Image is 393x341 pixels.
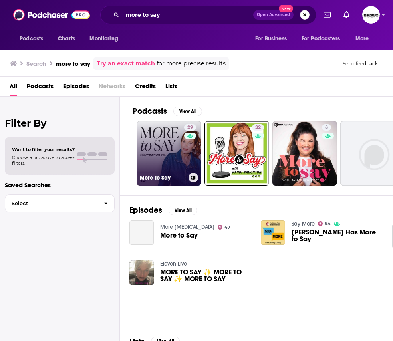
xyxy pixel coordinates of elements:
[13,7,90,22] img: Podchaser - Follow, Share and Rate Podcasts
[133,106,167,116] h2: Podcasts
[355,33,369,44] span: More
[255,33,287,44] span: For Business
[10,80,17,96] a: All
[56,60,90,67] h3: more to say
[279,5,293,12] span: New
[129,205,197,215] a: EpisodesView All
[99,80,125,96] span: Networks
[12,147,75,152] span: Want to filter your results?
[302,33,340,44] span: For Podcasters
[135,80,156,96] a: Credits
[224,226,230,229] span: 47
[53,31,80,46] a: Charts
[253,10,294,20] button: Open AdvancedNew
[160,224,214,230] a: More Morgellons
[5,181,115,189] p: Saved Searches
[187,124,193,132] span: 29
[325,222,331,226] span: 54
[157,59,226,68] span: for more precise results
[362,6,380,24] span: Logged in as jvervelde
[340,8,353,22] a: Show notifications dropdown
[160,232,198,239] a: More to Say
[5,117,115,129] h2: Filter By
[218,225,231,230] a: 47
[318,221,331,226] a: 54
[173,107,202,116] button: View All
[252,124,264,131] a: 32
[27,80,54,96] a: Podcasts
[255,124,261,132] span: 32
[129,260,154,285] img: MORE TO SAY ✨ MORE TO SAY ✨ MORE TO SAY
[340,60,380,67] button: Send feedback
[322,124,331,131] a: 8
[292,220,315,227] a: Say More
[362,6,380,24] button: Show profile menu
[257,13,290,17] span: Open Advanced
[250,31,297,46] button: open menu
[129,220,154,245] a: More to Say
[137,121,201,186] a: 29More To Say
[165,80,177,96] a: Lists
[63,80,89,96] a: Episodes
[140,174,185,181] h3: More To Say
[261,220,285,245] img: Connie Chung Has More to Say
[362,6,380,24] img: User Profile
[26,60,46,67] h3: Search
[122,8,253,21] input: Search podcasts, credits, & more...
[97,59,155,68] a: Try an exact match
[160,269,251,282] a: MORE TO SAY ✨ MORE TO SAY ✨ MORE TO SAY
[89,33,118,44] span: Monitoring
[169,206,197,215] button: View All
[160,260,187,267] a: Eleven Live
[320,8,334,22] a: Show notifications dropdown
[204,121,269,186] a: 32
[325,124,328,132] span: 8
[129,205,162,215] h2: Episodes
[14,31,54,46] button: open menu
[20,33,43,44] span: Podcasts
[296,31,351,46] button: open menu
[12,155,75,166] span: Choose a tab above to access filters.
[272,121,337,186] a: 8
[292,229,383,242] span: [PERSON_NAME] Has More to Say
[100,6,316,24] div: Search podcasts, credits, & more...
[5,194,115,212] button: Select
[133,106,202,116] a: PodcastsView All
[84,31,128,46] button: open menu
[5,201,97,206] span: Select
[184,124,196,131] a: 29
[58,33,75,44] span: Charts
[292,229,383,242] a: Connie Chung Has More to Say
[350,31,379,46] button: open menu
